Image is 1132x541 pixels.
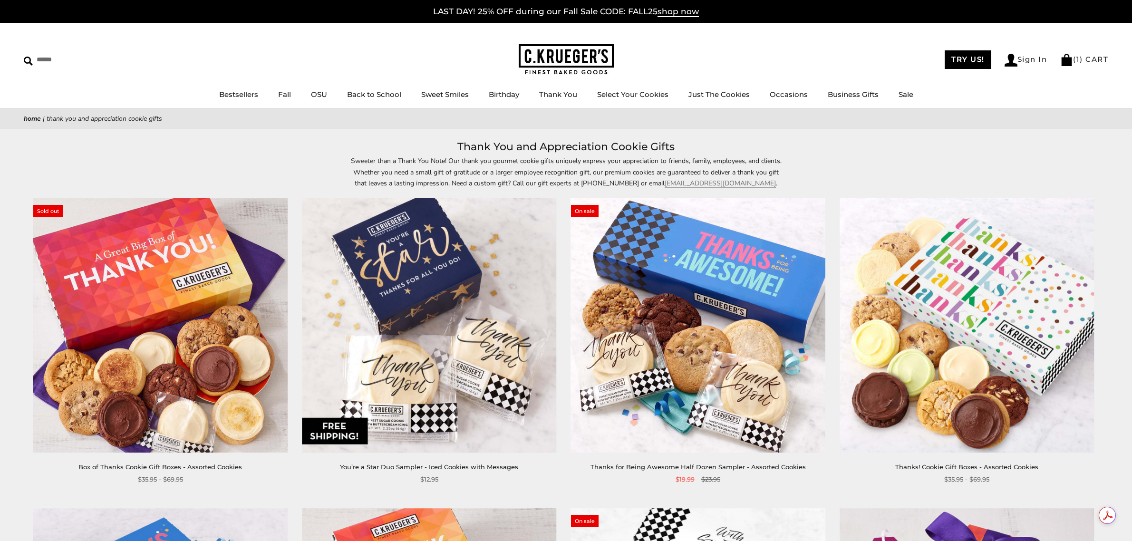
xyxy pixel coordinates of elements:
input: Search [24,52,137,67]
span: 1 [1076,55,1080,64]
a: Fall [278,90,291,99]
a: Select Your Cookies [597,90,668,99]
a: OSU [311,90,327,99]
a: Home [24,114,41,123]
nav: breadcrumbs [24,113,1108,124]
img: You’re a Star Duo Sampler - Iced Cookies with Messages [302,198,556,453]
span: Thank You and Appreciation Cookie Gifts [47,114,162,123]
a: Box of Thanks Cookie Gift Boxes - Assorted Cookies [78,463,242,471]
a: Just The Cookies [688,90,750,99]
a: Occasions [770,90,808,99]
a: Thanks for Being Awesome Half Dozen Sampler - Assorted Cookies [571,198,825,453]
a: Bestsellers [219,90,258,99]
span: Sold out [33,205,63,217]
img: Bag [1060,54,1073,66]
a: Birthday [489,90,519,99]
a: TRY US! [945,50,991,69]
a: Thank You [539,90,577,99]
span: | [43,114,45,123]
span: On sale [571,515,599,527]
span: shop now [658,7,699,17]
span: $12.95 [420,474,438,484]
img: Thanks! Cookie Gift Boxes - Assorted Cookies [840,198,1094,453]
a: LAST DAY! 25% OFF during our Fall Sale CODE: FALL25shop now [433,7,699,17]
span: $19.99 [676,474,695,484]
h1: Thank You and Appreciation Cookie Gifts [38,138,1094,155]
a: (1) CART [1060,55,1108,64]
a: Thanks for Being Awesome Half Dozen Sampler - Assorted Cookies [590,463,806,471]
span: $35.95 - $69.95 [138,474,183,484]
a: [EMAIL_ADDRESS][DOMAIN_NAME] [665,179,776,188]
img: Box of Thanks Cookie Gift Boxes - Assorted Cookies [33,198,288,453]
a: Back to School [347,90,401,99]
img: Search [24,57,33,66]
a: Thanks! Cookie Gift Boxes - Assorted Cookies [895,463,1038,471]
p: Sweeter than a Thank You Note! Our thank you gourmet cookie gifts uniquely express your appreciat... [348,155,785,188]
a: Sale [899,90,913,99]
img: Thanks for Being Awesome Half Dozen Sampler - Assorted Cookies [571,198,825,453]
span: On sale [571,205,599,217]
img: C.KRUEGER'S [519,44,614,75]
a: You’re a Star Duo Sampler - Iced Cookies with Messages [340,463,518,471]
a: Business Gifts [828,90,879,99]
span: $23.95 [701,474,720,484]
a: Sign In [1005,54,1047,67]
a: Sweet Smiles [421,90,469,99]
img: Account [1005,54,1017,67]
span: $35.95 - $69.95 [944,474,989,484]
